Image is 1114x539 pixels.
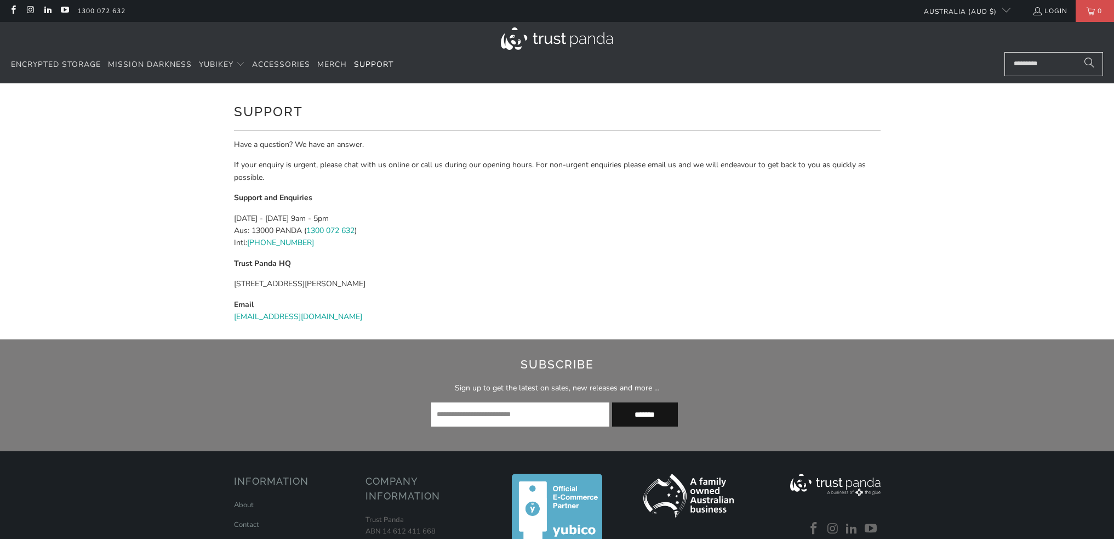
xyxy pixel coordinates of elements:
[1076,52,1103,76] button: Search
[354,52,393,78] a: Support
[234,139,881,151] p: Have a question? We have an answer.
[844,522,860,536] a: Trust Panda Australia on LinkedIn
[8,7,18,15] a: Trust Panda Australia on Facebook
[317,59,347,70] span: Merch
[199,59,233,70] span: YubiKey
[60,7,69,15] a: Trust Panda Australia on YouTube
[317,52,347,78] a: Merch
[234,213,881,249] p: [DATE] - [DATE] 9am - 5pm Aus: 13000 PANDA ( ) Intl:
[252,59,310,70] span: Accessories
[234,159,881,184] p: If your enquiry is urgent, please chat with us online or call us during our opening hours. For no...
[234,299,254,310] strong: Email
[1032,5,1067,17] a: Login
[354,59,393,70] span: Support
[234,100,881,122] h1: Support
[1004,52,1103,76] input: Search...
[11,59,101,70] span: Encrypted Storage
[247,237,314,248] a: [PHONE_NUMBER]
[199,52,245,78] summary: YubiKey
[234,520,259,530] a: Contact
[863,522,879,536] a: Trust Panda Australia on YouTube
[43,7,52,15] a: Trust Panda Australia on LinkedIn
[108,59,192,70] span: Mission Darkness
[77,5,125,17] a: 1300 072 632
[825,522,841,536] a: Trust Panda Australia on Instagram
[11,52,101,78] a: Encrypted Storage
[234,192,312,203] strong: Support and Enquiries
[252,52,310,78] a: Accessories
[234,311,362,322] a: [EMAIL_ADDRESS][DOMAIN_NAME]
[225,356,889,373] h2: Subscribe
[501,27,613,50] img: Trust Panda Australia
[108,52,192,78] a: Mission Darkness
[11,52,393,78] nav: Translation missing: en.navigation.header.main_nav
[234,278,881,290] p: [STREET_ADDRESS][PERSON_NAME]
[806,522,822,536] a: Trust Panda Australia on Facebook
[234,258,291,269] strong: Trust Panda HQ
[225,382,889,394] p: Sign up to get the latest on sales, new releases and more …
[25,7,35,15] a: Trust Panda Australia on Instagram
[306,225,355,236] a: 1300 072 632
[234,500,254,510] a: About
